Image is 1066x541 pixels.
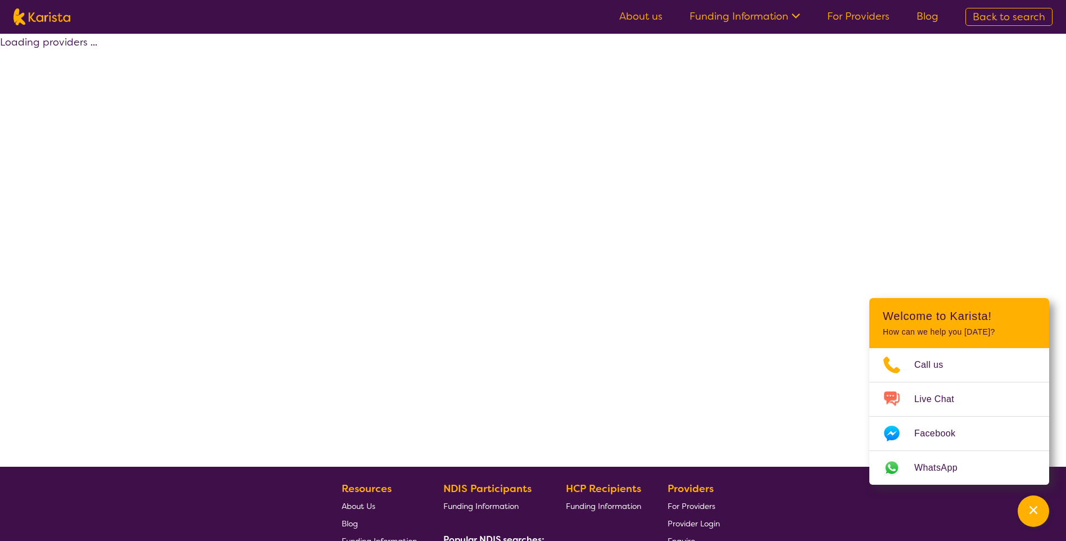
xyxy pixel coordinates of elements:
[619,10,663,23] a: About us
[342,482,392,495] b: Resources
[342,501,375,511] span: About Us
[914,459,971,476] span: WhatsApp
[668,515,720,532] a: Provider Login
[443,497,540,515] a: Funding Information
[965,8,1053,26] a: Back to search
[914,357,957,373] span: Call us
[443,501,519,511] span: Funding Information
[566,497,641,515] a: Funding Information
[342,497,417,515] a: About Us
[869,451,1049,485] a: Web link opens in a new tab.
[566,482,641,495] b: HCP Recipients
[869,348,1049,485] ul: Choose channel
[668,501,715,511] span: For Providers
[690,10,800,23] a: Funding Information
[914,391,968,408] span: Live Chat
[1018,495,1049,527] button: Channel Menu
[917,10,938,23] a: Blog
[443,482,532,495] b: NDIS Participants
[566,501,641,511] span: Funding Information
[869,298,1049,485] div: Channel Menu
[668,482,714,495] b: Providers
[883,309,1036,323] h2: Welcome to Karista!
[13,8,70,25] img: Karista logo
[668,497,720,515] a: For Providers
[342,515,417,532] a: Blog
[914,425,969,442] span: Facebook
[883,327,1036,337] p: How can we help you [DATE]?
[668,519,720,529] span: Provider Login
[827,10,890,23] a: For Providers
[342,519,358,529] span: Blog
[973,10,1045,24] span: Back to search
